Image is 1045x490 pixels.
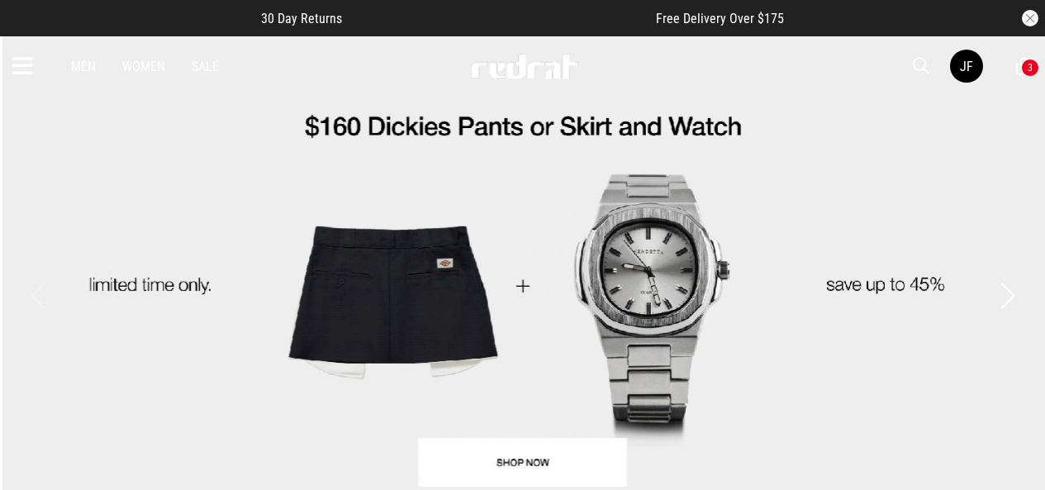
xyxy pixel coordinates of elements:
[261,11,342,26] span: 30 Day Returns
[1016,58,1032,75] a: 3
[122,59,165,74] a: Women
[960,59,973,74] div: JF
[656,11,784,26] span: Free Delivery Over $175
[470,54,579,78] img: Redrat logo
[1028,62,1033,74] div: 3
[192,59,219,74] a: Sale
[375,10,623,26] iframe: Customer reviews powered by Trustpilot
[996,278,1019,314] button: Next slide
[71,59,96,74] a: Men
[26,278,49,314] button: Previous slide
